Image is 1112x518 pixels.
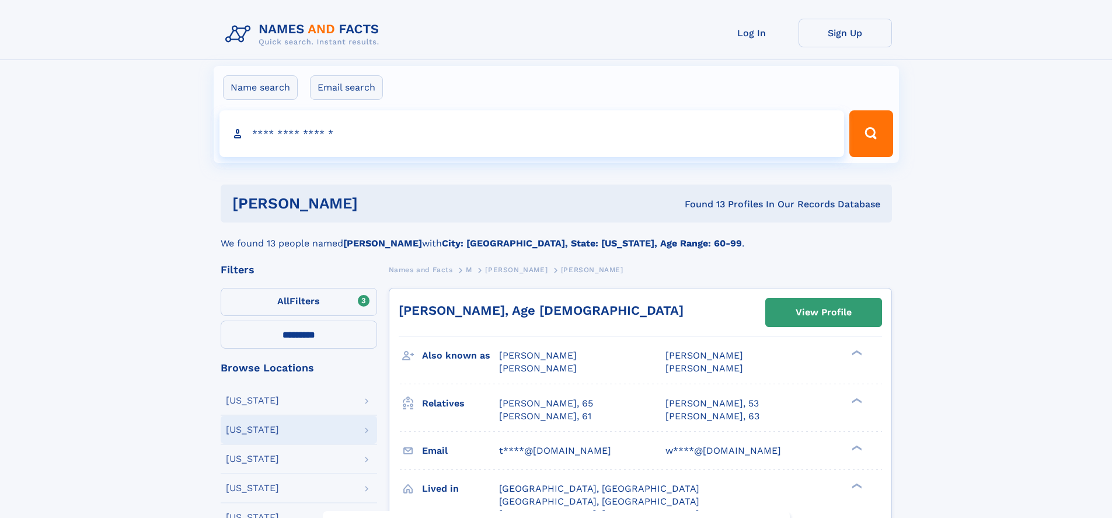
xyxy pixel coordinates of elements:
[799,19,892,47] a: Sign Up
[442,238,742,249] b: City: [GEOGRAPHIC_DATA], State: [US_STATE], Age Range: 60-99
[665,350,743,361] span: [PERSON_NAME]
[521,198,880,211] div: Found 13 Profiles In Our Records Database
[223,75,298,100] label: Name search
[849,110,893,157] button: Search Button
[226,454,279,464] div: [US_STATE]
[499,496,699,507] span: [GEOGRAPHIC_DATA], [GEOGRAPHIC_DATA]
[466,262,472,277] a: M
[849,482,863,489] div: ❯
[422,394,499,413] h3: Relatives
[221,288,377,316] label: Filters
[221,223,892,251] div: We found 13 people named with .
[849,397,863,404] div: ❯
[422,346,499,366] h3: Also known as
[485,262,548,277] a: [PERSON_NAME]
[499,410,591,423] a: [PERSON_NAME], 61
[221,363,377,373] div: Browse Locations
[219,110,845,157] input: search input
[499,397,593,410] a: [PERSON_NAME], 65
[232,196,521,211] h1: [PERSON_NAME]
[766,298,881,326] a: View Profile
[310,75,383,100] label: Email search
[796,299,852,326] div: View Profile
[665,363,743,374] span: [PERSON_NAME]
[499,363,577,374] span: [PERSON_NAME]
[665,397,759,410] a: [PERSON_NAME], 53
[665,410,759,423] a: [PERSON_NAME], 63
[343,238,422,249] b: [PERSON_NAME]
[466,266,472,274] span: M
[277,295,290,307] span: All
[226,396,279,405] div: [US_STATE]
[849,444,863,451] div: ❯
[705,19,799,47] a: Log In
[221,19,389,50] img: Logo Names and Facts
[226,425,279,434] div: [US_STATE]
[499,350,577,361] span: [PERSON_NAME]
[422,441,499,461] h3: Email
[389,262,453,277] a: Names and Facts
[499,483,699,494] span: [GEOGRAPHIC_DATA], [GEOGRAPHIC_DATA]
[561,266,623,274] span: [PERSON_NAME]
[221,265,377,275] div: Filters
[485,266,548,274] span: [PERSON_NAME]
[849,349,863,357] div: ❯
[422,479,499,499] h3: Lived in
[226,484,279,493] div: [US_STATE]
[399,303,684,318] a: [PERSON_NAME], Age [DEMOGRAPHIC_DATA]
